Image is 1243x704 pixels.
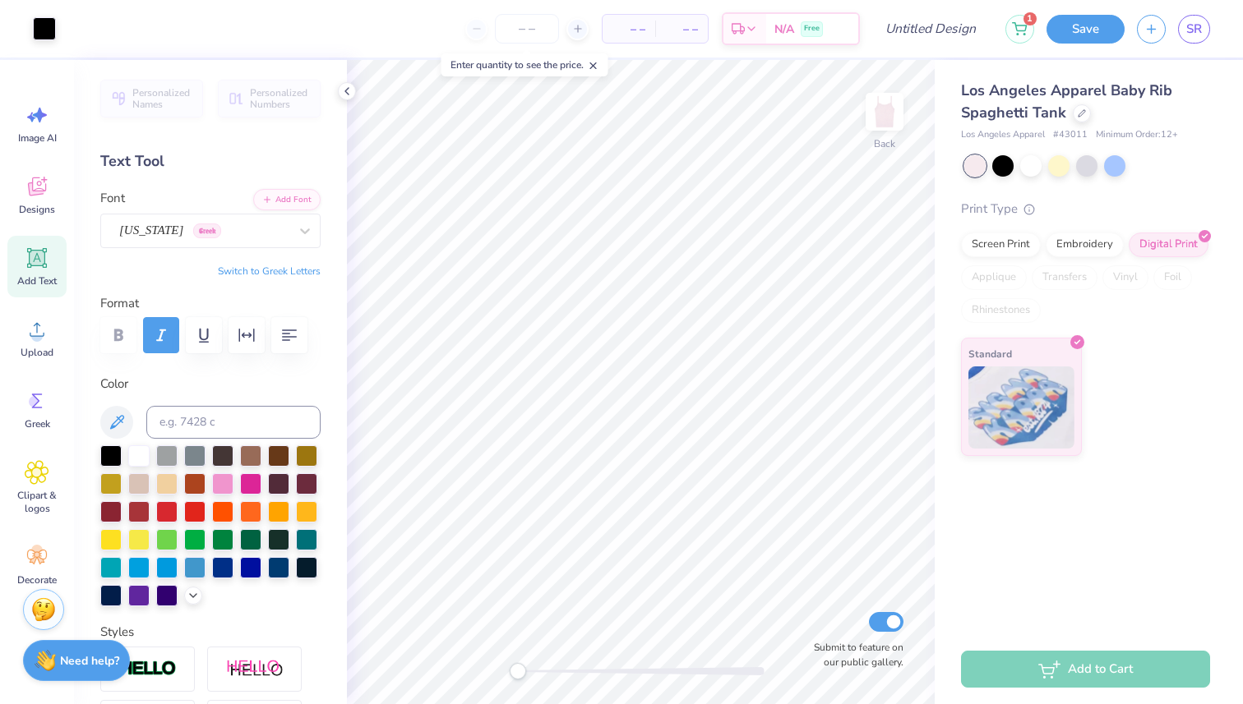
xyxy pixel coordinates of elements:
[100,150,321,173] div: Text Tool
[804,23,820,35] span: Free
[218,80,321,117] button: Personalized Numbers
[1047,15,1125,44] button: Save
[19,203,55,216] span: Designs
[1178,15,1210,44] a: SR
[100,294,321,313] label: Format
[60,653,119,669] strong: Need help?
[253,189,321,210] button: Add Font
[665,21,698,38] span: – –
[872,12,993,45] input: Untitled Design
[805,640,903,669] label: Submit to feature on our public gallery.
[874,136,895,151] div: Back
[25,417,50,430] span: Greek
[1153,265,1192,290] div: Foil
[961,298,1041,323] div: Rhinestones
[17,573,57,587] span: Decorate
[441,53,608,76] div: Enter quantity to see the price.
[495,14,559,44] input: – –
[968,366,1074,449] img: Standard
[961,265,1027,290] div: Applique
[1186,20,1202,39] span: SR
[226,659,284,679] img: Shadow
[774,21,794,38] span: N/A
[146,406,321,439] input: e.g. 7428 c
[250,87,311,110] span: Personalized Numbers
[1005,15,1034,44] button: 1
[1046,232,1124,257] div: Embroidery
[1129,232,1208,257] div: Digital Print
[17,274,57,288] span: Add Text
[1024,12,1037,25] span: 1
[21,346,53,359] span: Upload
[10,489,64,515] span: Clipart & logos
[868,95,901,128] img: Back
[1096,128,1178,142] span: Minimum Order: 12 +
[961,128,1045,142] span: Los Angeles Apparel
[961,200,1210,219] div: Print Type
[18,131,57,145] span: Image AI
[100,375,321,393] label: Color
[1032,265,1097,290] div: Transfers
[1053,128,1088,142] span: # 43011
[612,21,645,38] span: – –
[100,623,134,642] label: Styles
[1102,265,1148,290] div: Vinyl
[961,81,1172,122] span: Los Angeles Apparel Baby Rib Spaghetti Tank
[100,80,203,117] button: Personalized Names
[218,265,321,278] button: Switch to Greek Letters
[510,663,526,679] div: Accessibility label
[961,232,1041,257] div: Screen Print
[132,87,193,110] span: Personalized Names
[100,189,125,208] label: Font
[968,345,1012,362] span: Standard
[119,660,177,679] img: Stroke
